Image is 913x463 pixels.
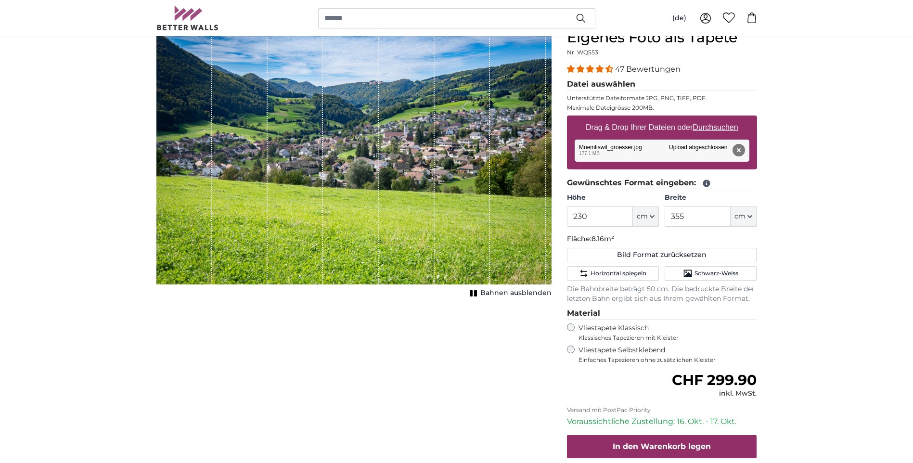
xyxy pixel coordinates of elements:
[567,64,615,74] span: 4.38 stars
[567,177,757,189] legend: Gewünschtes Format eingeben:
[637,212,648,221] span: cm
[731,206,757,227] button: cm
[633,206,659,227] button: cm
[567,104,757,112] p: Maximale Dateigrösse 200MB.
[582,118,742,137] label: Drag & Drop Ihrer Dateien oder
[567,193,659,203] label: Höhe
[567,248,757,262] button: Bild Format zurücksetzen
[665,266,757,281] button: Schwarz-Weiss
[467,286,552,300] button: Bahnen ausblenden
[592,234,614,243] span: 8.16m²
[579,334,749,342] span: Klassisches Tapezieren mit Kleister
[672,371,757,389] span: CHF 299.90
[567,94,757,102] p: Unterstützte Dateiformate JPG, PNG, TIFF, PDF.
[613,442,711,451] span: In den Warenkorb legen
[567,416,757,427] p: Voraussichtliche Zustellung: 16. Okt. - 17. Okt.
[665,10,694,27] button: (de)
[672,389,757,399] div: inkl. MwSt.
[579,323,749,342] label: Vliestapete Klassisch
[734,212,746,221] span: cm
[579,346,757,364] label: Vliestapete Selbstklebend
[567,406,757,414] p: Versand mit PostPac Priority
[156,6,219,30] img: Betterwalls
[693,123,738,131] u: Durchsuchen
[567,435,757,458] button: In den Warenkorb legen
[579,356,757,364] span: Einfaches Tapezieren ohne zusätzlichen Kleister
[480,288,552,298] span: Bahnen ausblenden
[567,234,757,244] p: Fläche:
[567,266,659,281] button: Horizontal spiegeln
[615,64,681,74] span: 47 Bewertungen
[567,78,757,90] legend: Datei auswählen
[567,308,757,320] legend: Material
[694,270,738,277] span: Schwarz-Weiss
[567,49,598,56] span: Nr. WQ553
[567,284,757,304] p: Die Bahnbreite beträgt 50 cm. Die bedruckte Breite der letzten Bahn ergibt sich aus Ihrem gewählt...
[156,29,552,300] div: 1 of 1
[665,193,757,203] label: Breite
[567,29,757,46] h1: Eigenes Foto als Tapete
[591,270,646,277] span: Horizontal spiegeln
